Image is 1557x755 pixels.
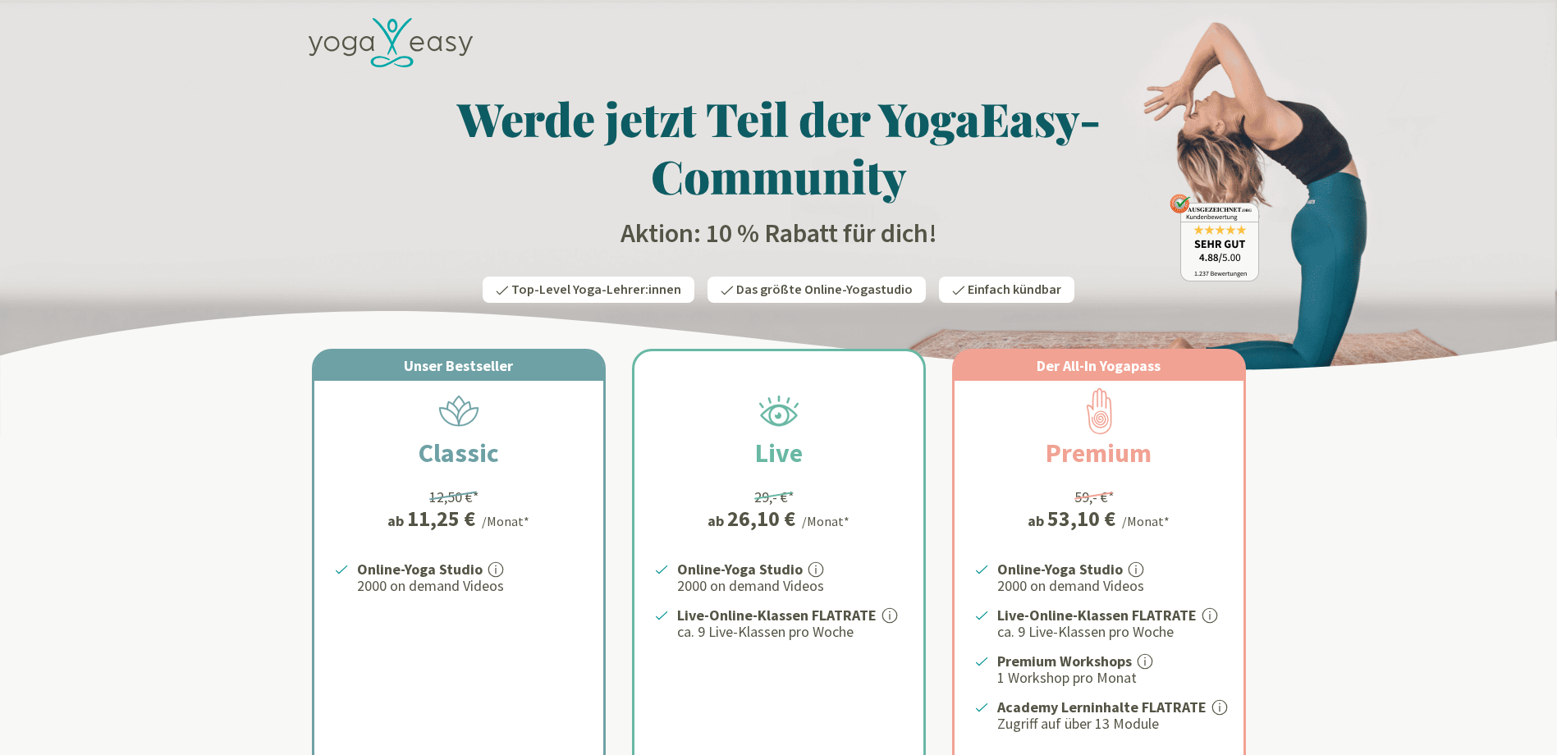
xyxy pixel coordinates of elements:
span: Top-Level Yoga-Lehrer:innen [511,281,681,299]
div: 11,25 € [407,508,475,529]
div: 26,10 € [727,508,795,529]
p: ca. 9 Live-Klassen pro Woche [997,622,1224,642]
h2: Classic [379,433,538,473]
span: ab [1028,510,1047,532]
strong: Live-Online-Klassen FLATRATE [677,606,877,625]
strong: Online-Yoga Studio [357,560,483,579]
p: 2000 on demand Videos [677,576,904,596]
p: 1 Workshop pro Monat [997,668,1224,688]
strong: Online-Yoga Studio [997,560,1123,579]
img: ausgezeichnet_badge.png [1170,194,1259,281]
div: /Monat* [482,511,529,531]
div: 29,- €* [754,486,795,508]
h2: Premium [1006,433,1191,473]
strong: Academy Lerninhalte FLATRATE [997,698,1207,716]
p: 2000 on demand Videos [997,576,1224,596]
p: ca. 9 Live-Klassen pro Woche [677,622,904,642]
strong: Premium Workshops [997,652,1132,670]
div: 53,10 € [1047,508,1115,529]
span: ab [387,510,407,532]
span: Einfach kündbar [968,281,1061,299]
div: /Monat* [1122,511,1170,531]
div: 59,- €* [1074,486,1115,508]
h2: Live [716,433,842,473]
span: Der All-In Yogapass [1037,356,1161,375]
p: 2000 on demand Videos [357,576,584,596]
div: /Monat* [802,511,849,531]
div: 12,50 €* [429,486,479,508]
h1: Werde jetzt Teil der YogaEasy-Community [299,89,1259,204]
h2: Aktion: 10 % Rabatt für dich! [299,217,1259,250]
span: Unser Bestseller [404,356,513,375]
span: ab [708,510,727,532]
strong: Live-Online-Klassen FLATRATE [997,606,1197,625]
p: Zugriff auf über 13 Module [997,714,1224,734]
span: Das größte Online-Yogastudio [736,281,913,299]
strong: Online-Yoga Studio [677,560,803,579]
